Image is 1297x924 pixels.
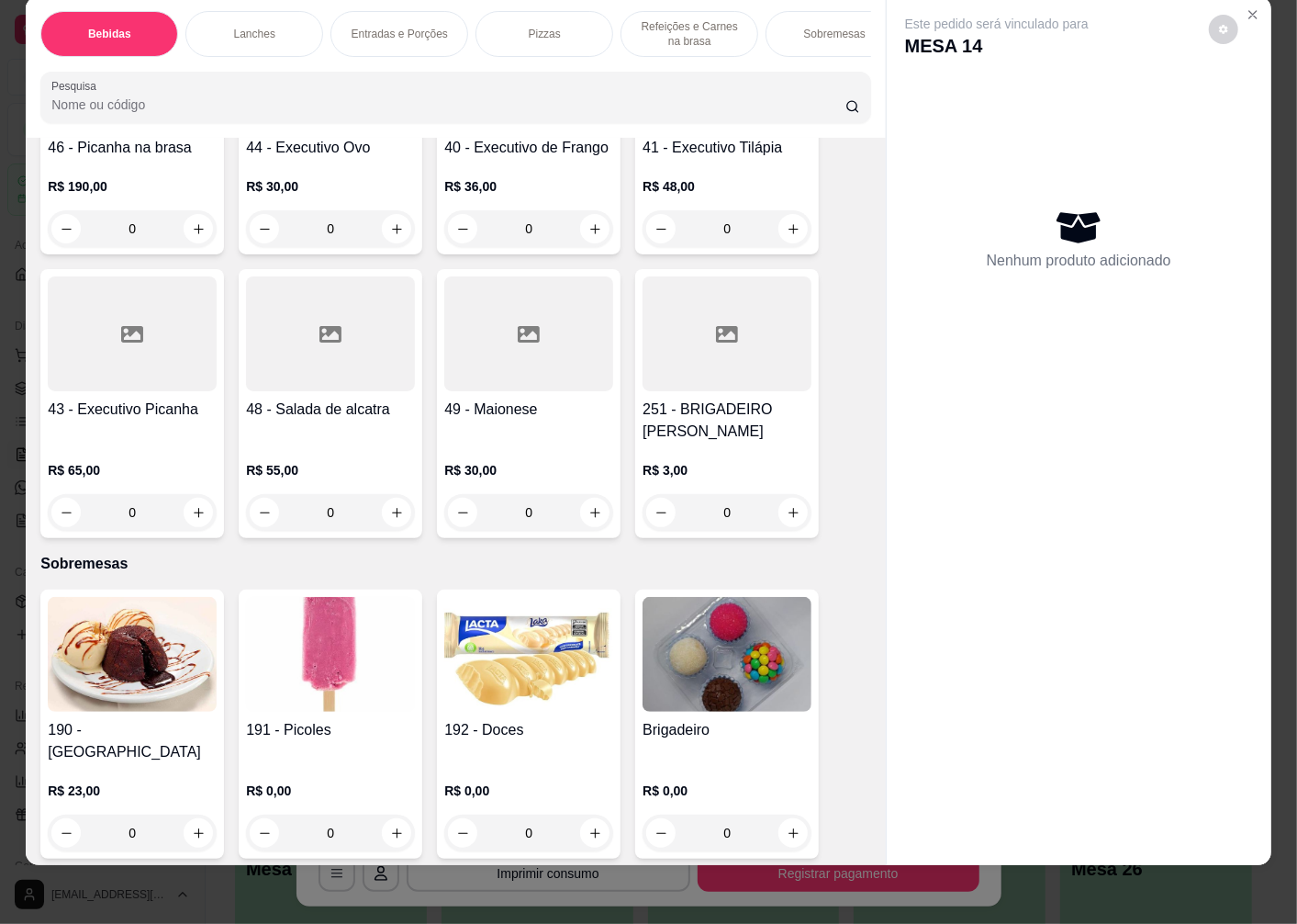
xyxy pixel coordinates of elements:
p: R$ 65,00 [48,461,217,479]
p: Pizzas [529,27,561,41]
img: product-image [246,597,415,712]
p: Nenhum produto adicionado [987,250,1171,272]
button: increase-product-quantity [184,818,213,848]
p: R$ 48,00 [643,177,811,196]
p: MESA 14 [905,33,1089,59]
button: decrease-product-quantity [51,818,81,848]
img: product-image [643,597,811,712]
p: Bebidas [88,27,131,41]
h4: 191 - Picoles [246,719,415,741]
p: R$ 55,00 [246,461,415,479]
button: decrease-product-quantity [250,498,279,527]
h4: 49 - Maionese [444,399,613,421]
p: R$ 0,00 [643,782,811,800]
button: decrease-product-quantity [1209,15,1238,44]
h4: 192 - Doces [444,719,613,741]
input: Pesquisa [51,96,845,114]
p: R$ 0,00 [444,782,613,800]
img: product-image [444,597,613,712]
h4: 44 - Executivo Ovo [246,137,415,159]
h4: 46 - Picanha na brasa [48,137,217,159]
p: R$ 190,00 [48,177,217,196]
p: Este pedido será vinculado para [905,15,1089,33]
p: Lanches [234,27,275,41]
p: Refeições e Carnes na brasa [636,19,743,49]
p: R$ 3,00 [643,461,811,479]
h4: 190 - [GEOGRAPHIC_DATA] [48,719,217,763]
p: R$ 36,00 [444,177,613,196]
p: R$ 0,00 [246,782,415,800]
p: Entradas e Porções [352,27,448,41]
h4: Brigadeiro [643,719,811,741]
h4: 251 - BRIGADEIRO [PERSON_NAME] [643,399,811,443]
p: R$ 30,00 [246,177,415,196]
img: product-image [48,597,217,712]
h4: 48 - Salada de alcatra [246,399,415,421]
button: decrease-product-quantity [448,498,477,527]
button: increase-product-quantity [382,498,411,527]
h4: 43 - Executivo Picanha [48,399,217,421]
p: Sobremesas [40,553,870,575]
p: R$ 23,00 [48,782,217,800]
h4: 40 - Executivo de Frango [444,137,613,159]
button: increase-product-quantity [580,498,609,527]
p: Sobremesas [804,27,866,41]
label: Pesquisa [51,78,103,94]
button: increase-product-quantity [778,498,808,527]
button: decrease-product-quantity [646,498,676,527]
h4: 41 - Executivo Tilápia [643,137,811,159]
p: R$ 30,00 [444,461,613,479]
